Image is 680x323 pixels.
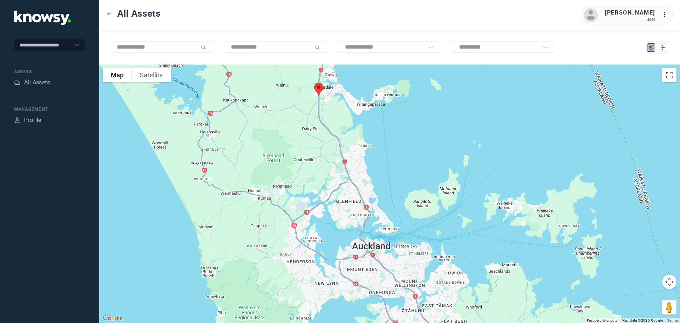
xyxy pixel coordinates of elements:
img: Application Logo [14,11,71,25]
button: Show street map [103,68,132,82]
div: [PERSON_NAME] [605,9,655,17]
button: Keyboard shortcuts [587,318,617,323]
tspan: ... [663,12,670,17]
div: List [660,44,666,51]
a: Terms (opens in new tab) [667,318,678,322]
img: avatar.png [584,8,598,22]
span: Map data ©2025 Google [622,318,663,322]
span: All Assets [117,7,161,20]
div: User [605,17,655,22]
div: Assets [14,68,85,75]
button: Toggle fullscreen view [662,68,676,82]
a: AssetsAll Assets [14,78,50,87]
div: Toggle Menu [107,11,112,16]
div: Profile [14,117,21,123]
div: All Assets [24,78,50,87]
a: Open this area in Google Maps (opens a new window) [101,314,124,323]
div: Management [14,106,85,112]
button: Drag Pegman onto the map to open Street View [662,300,676,314]
div: : [662,11,671,20]
button: Show satellite imagery [132,68,171,82]
div: Search [314,44,320,50]
button: Map camera controls [662,275,676,289]
div: Search [200,44,206,50]
div: Assets [14,79,21,86]
div: : [662,11,671,19]
div: Map [648,44,654,51]
a: ProfileProfile [14,116,41,124]
div: Profile [24,116,41,124]
img: Google [101,314,124,323]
